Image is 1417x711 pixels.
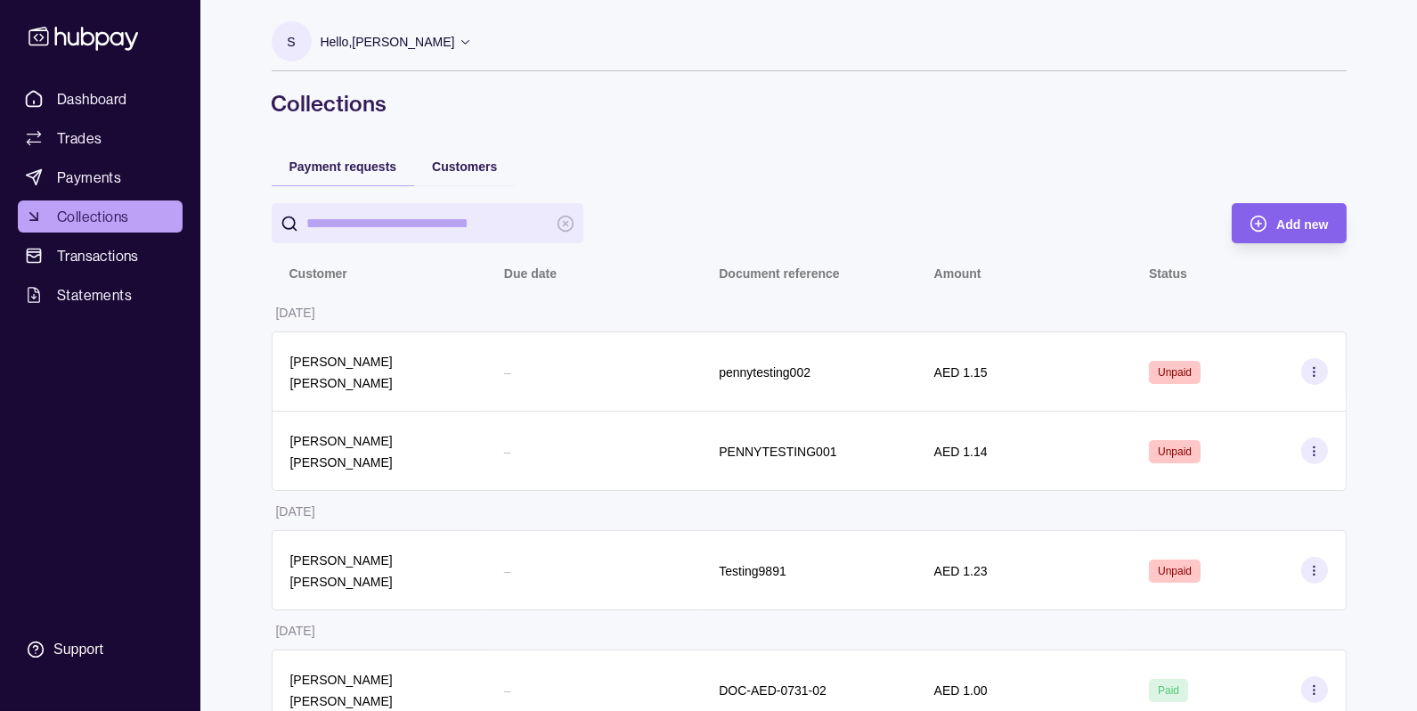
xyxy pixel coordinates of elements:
[289,266,347,281] p: Customer
[287,32,295,52] p: S
[504,445,511,459] p: –
[272,89,1347,118] h1: Collections
[57,206,128,227] span: Collections
[934,365,988,380] p: AED 1.15
[18,631,183,668] a: Support
[18,279,183,311] a: Statements
[719,266,839,281] p: Document reference
[719,683,827,698] p: DOC-AED-0731-02
[57,88,127,110] span: Dashboard
[432,159,497,174] span: Customers
[504,266,557,281] p: Due date
[18,161,183,193] a: Payments
[504,365,511,380] p: –
[934,683,988,698] p: AED 1.00
[18,200,183,233] a: Collections
[934,266,981,281] p: Amount
[719,564,786,578] p: Testing9891
[18,240,183,272] a: Transactions
[18,122,183,154] a: Trades
[289,159,397,174] span: Payment requests
[276,306,315,320] p: [DATE]
[504,564,511,578] p: –
[1149,266,1187,281] p: Status
[290,673,393,708] p: [PERSON_NAME] [PERSON_NAME]
[307,203,548,243] input: search
[276,504,315,519] p: [DATE]
[57,167,121,188] span: Payments
[1158,684,1179,697] span: Paid
[276,624,315,638] p: [DATE]
[290,355,393,390] p: [PERSON_NAME] [PERSON_NAME]
[57,127,102,149] span: Trades
[18,83,183,115] a: Dashboard
[57,245,139,266] span: Transactions
[1158,565,1192,577] span: Unpaid
[719,365,810,380] p: pennytesting002
[719,445,836,459] p: PENNYTESTING001
[1158,366,1192,379] span: Unpaid
[934,445,988,459] p: AED 1.14
[504,683,511,698] p: –
[290,434,393,470] p: [PERSON_NAME] [PERSON_NAME]
[321,32,455,52] p: Hello, [PERSON_NAME]
[53,640,103,659] div: Support
[1232,203,1346,243] button: Add new
[1276,217,1328,232] span: Add new
[290,553,393,589] p: [PERSON_NAME] [PERSON_NAME]
[57,284,132,306] span: Statements
[934,564,988,578] p: AED 1.23
[1158,445,1192,458] span: Unpaid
